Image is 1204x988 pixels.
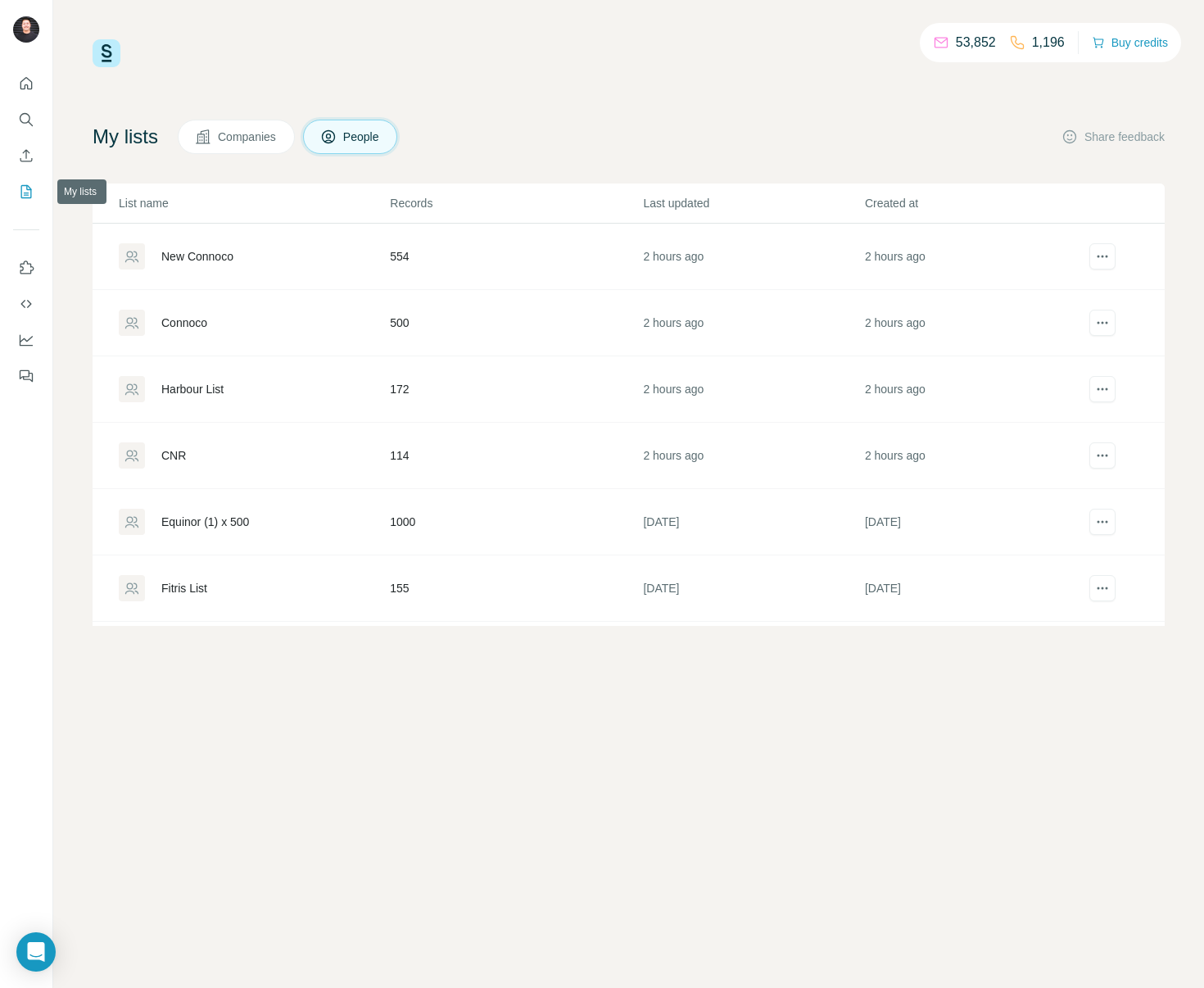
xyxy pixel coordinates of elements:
[13,361,39,391] button: Feedback
[389,224,642,290] td: 554
[1092,31,1168,54] button: Buy credits
[389,356,642,423] td: 172
[389,489,642,555] td: 1000
[864,290,1085,356] td: 2 hours ago
[864,356,1085,423] td: 2 hours ago
[16,932,56,972] div: Open Intercom Messenger
[642,224,863,290] td: 2 hours ago
[1089,243,1116,270] button: actions
[389,555,642,622] td: 155
[13,289,39,319] button: Use Surfe API
[864,489,1085,555] td: [DATE]
[864,224,1085,290] td: 2 hours ago
[1089,376,1116,402] button: actions
[389,423,642,489] td: 114
[13,105,39,134] button: Search
[642,622,863,688] td: [DATE]
[13,325,39,355] button: Dashboard
[642,555,863,622] td: [DATE]
[1089,509,1116,535] button: actions
[1032,33,1065,52] p: 1,196
[1089,442,1116,469] button: actions
[161,514,249,530] div: Equinor (1) x 500
[13,16,39,43] img: Avatar
[161,381,224,397] div: Harbour List
[161,580,207,596] div: Fitris List
[864,423,1085,489] td: 2 hours ago
[642,489,863,555] td: [DATE]
[642,290,863,356] td: 2 hours ago
[642,356,863,423] td: 2 hours ago
[389,290,642,356] td: 500
[390,195,641,211] p: Records
[93,124,158,150] h4: My lists
[1089,575,1116,601] button: actions
[119,195,388,211] p: List name
[864,622,1085,688] td: [DATE]
[1061,129,1165,145] button: Share feedback
[343,129,381,145] span: People
[13,253,39,283] button: Use Surfe on LinkedIn
[161,248,233,265] div: New Connoco
[389,622,642,688] td: 1000
[865,195,1084,211] p: Created at
[643,195,862,211] p: Last updated
[13,69,39,98] button: Quick start
[1089,310,1116,336] button: actions
[13,177,39,206] button: My lists
[161,315,207,331] div: Connoco
[161,447,186,464] div: CNR
[218,129,278,145] span: Companies
[956,33,996,52] p: 53,852
[642,423,863,489] td: 2 hours ago
[93,39,120,67] img: Surfe Logo
[864,555,1085,622] td: [DATE]
[13,141,39,170] button: Enrich CSV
